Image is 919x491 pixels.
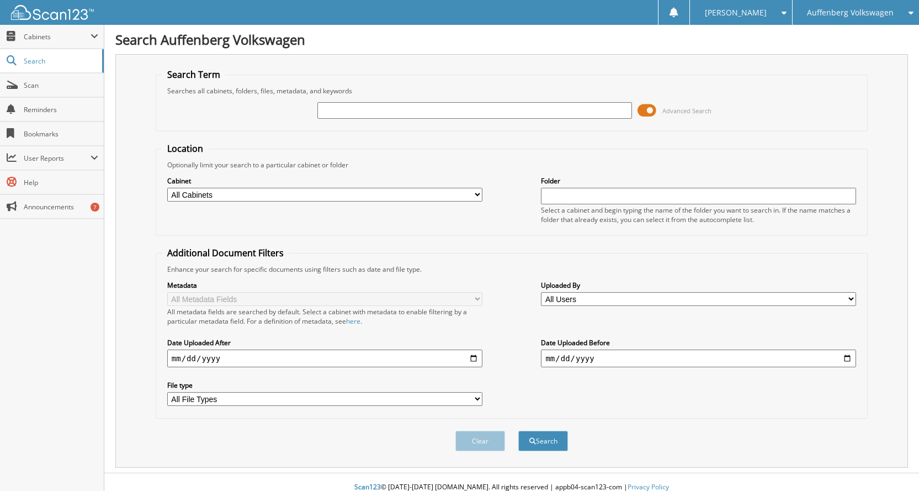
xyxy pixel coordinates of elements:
label: File type [167,381,482,390]
span: Announcements [24,202,98,212]
div: Optionally limit your search to a particular cabinet or folder [162,160,862,170]
button: Clear [455,431,505,451]
label: Cabinet [167,176,482,186]
label: Date Uploaded Before [541,338,856,347]
span: Reminders [24,105,98,114]
span: Bookmarks [24,129,98,139]
label: Folder [541,176,856,186]
span: [PERSON_NAME] [705,9,767,16]
div: All metadata fields are searched by default. Select a cabinet with metadata to enable filtering b... [167,307,482,326]
span: Advanced Search [662,107,711,115]
button: Search [518,431,568,451]
input: start [167,350,482,367]
span: Cabinets [24,32,91,41]
legend: Location [162,142,209,155]
div: Searches all cabinets, folders, files, metadata, and keywords [162,86,862,96]
span: Auffenberg Volkswagen [807,9,894,16]
img: scan123-logo-white.svg [11,5,94,20]
span: User Reports [24,154,91,163]
div: Select a cabinet and begin typing the name of the folder you want to search in. If the name match... [541,205,856,224]
label: Metadata [167,281,482,290]
span: Scan [24,81,98,90]
input: end [541,350,856,367]
legend: Additional Document Filters [162,247,289,259]
label: Date Uploaded After [167,338,482,347]
h1: Search Auffenberg Volkswagen [115,30,908,49]
legend: Search Term [162,68,226,81]
div: Enhance your search for specific documents using filters such as date and file type. [162,265,862,274]
label: Uploaded By [541,281,856,290]
span: Help [24,178,98,187]
span: Search [24,56,97,66]
a: here [346,316,360,326]
div: 7 [91,203,99,212]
